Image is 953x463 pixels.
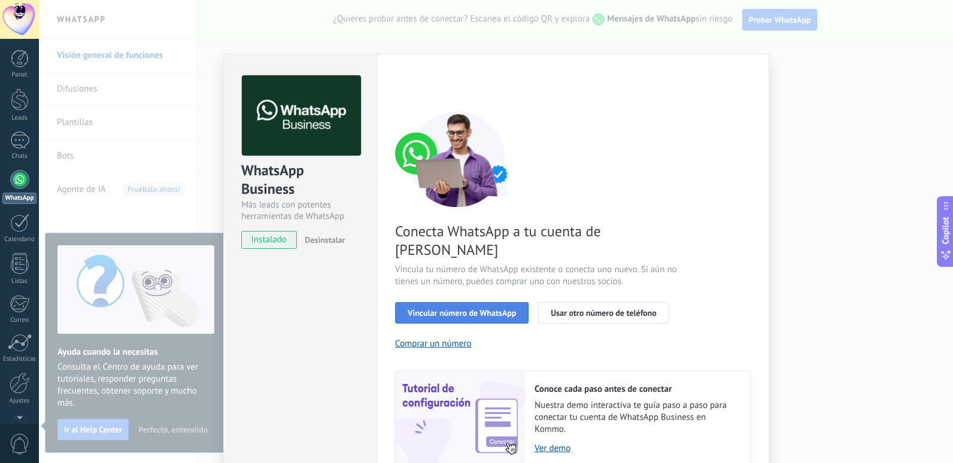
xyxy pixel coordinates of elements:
div: WhatsApp [2,193,37,204]
span: Nuestra demo interactiva te guía paso a paso para conectar tu cuenta de WhatsApp Business en Kommo. [535,400,738,435]
h2: Conoce cada paso antes de conectar [535,383,738,395]
div: Listas [2,278,37,285]
span: Usar otro número de teléfono [551,309,656,317]
div: Correo [2,316,37,324]
div: Más leads con potentes herramientas de WhatsApp [241,199,359,222]
div: Panel [2,71,37,79]
span: Vincula tu número de WhatsApp existente o conecta uno nuevo. Si aún no tienes un número, puedes c... [395,264,680,288]
span: Copilot [940,217,952,245]
button: Vincular número de WhatsApp [395,302,529,324]
button: Desinstalar [300,231,345,249]
button: Comprar un número [395,338,472,349]
img: logo_main.png [242,75,361,156]
div: Ajustes [2,397,37,405]
div: Leads [2,114,37,122]
button: Usar otro número de teléfono [538,302,669,324]
span: instalado [242,231,296,249]
span: Vincular número de WhatsApp [408,309,516,317]
a: Ver demo [535,443,738,454]
img: connect number [395,111,521,207]
div: Calendario [2,236,37,243]
div: WhatsApp Business [241,161,359,199]
div: Estadísticas [2,355,37,363]
span: Conecta WhatsApp a tu cuenta de [PERSON_NAME] [395,222,680,259]
span: Desinstalar [305,234,345,245]
div: Chats [2,153,37,160]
